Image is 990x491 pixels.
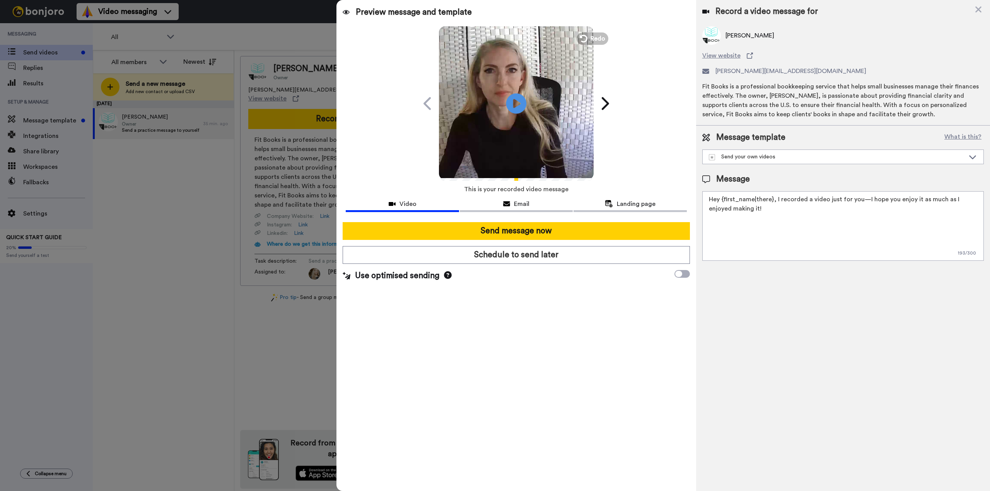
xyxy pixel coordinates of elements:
[343,222,690,240] button: Send message now
[715,66,866,76] span: [PERSON_NAME][EMAIL_ADDRESS][DOMAIN_NAME]
[617,199,655,209] span: Landing page
[702,191,984,261] textarea: Hey {first_name|there}, I recorded a video just for you—I hope you enjoy it as much as I enjoyed ...
[702,51,741,60] span: View website
[702,51,984,60] a: View website
[464,181,568,198] span: This is your recorded video message
[942,132,984,143] button: What is this?
[399,199,416,209] span: Video
[514,199,529,209] span: Email
[709,153,965,161] div: Send your own videos
[702,82,984,119] div: Fit Books is a professional bookkeeping service that helps small businesses manage their finances...
[343,246,690,264] button: Schedule to send later
[355,270,439,282] span: Use optimised sending
[709,154,715,160] img: demo-template.svg
[716,132,785,143] span: Message template
[716,173,750,185] span: Message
